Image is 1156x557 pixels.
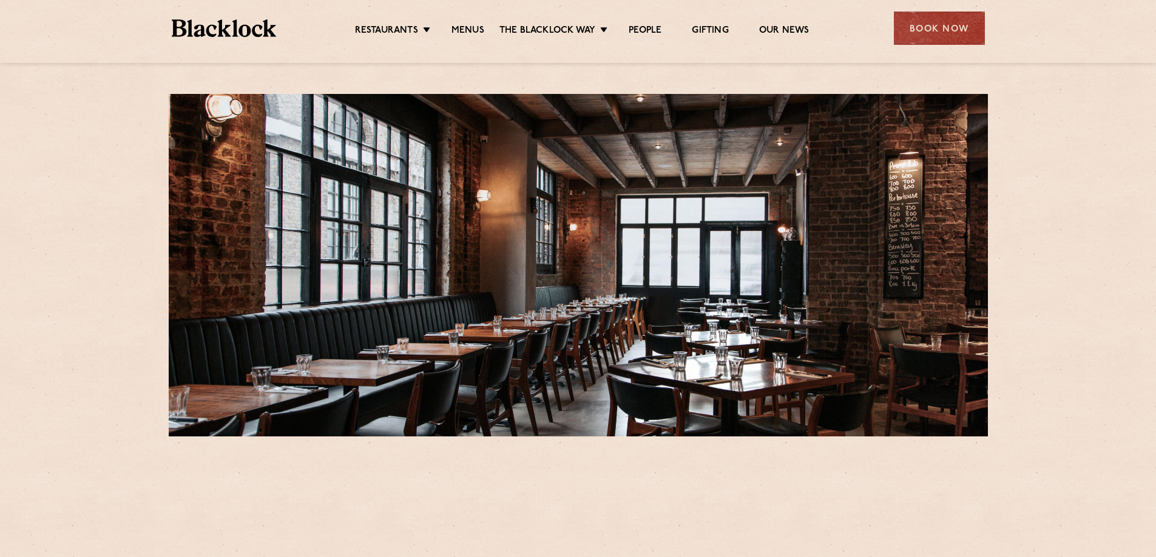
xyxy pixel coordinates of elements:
a: The Blacklock Way [499,25,595,38]
a: Menus [451,25,484,38]
a: Restaurants [355,25,418,38]
a: Our News [759,25,810,38]
a: People [629,25,661,38]
a: Gifting [692,25,728,38]
div: Book Now [894,12,985,45]
img: BL_Textured_Logo-footer-cropped.svg [172,19,277,37]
